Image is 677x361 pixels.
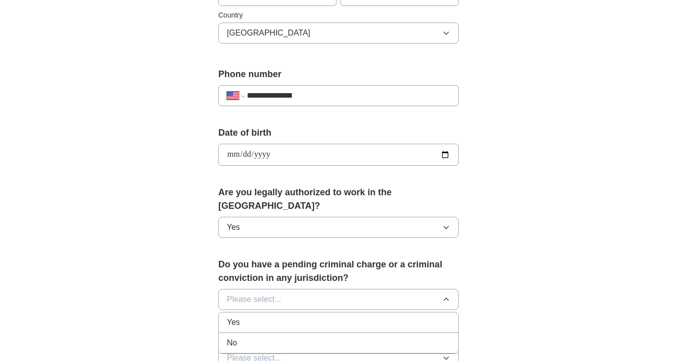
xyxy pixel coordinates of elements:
button: [GEOGRAPHIC_DATA] [218,23,459,44]
button: Yes [218,217,459,238]
span: Yes [227,221,240,233]
span: No [227,337,237,349]
span: [GEOGRAPHIC_DATA] [227,27,310,39]
span: Yes [227,316,240,328]
span: Please select... [227,293,281,305]
label: Phone number [218,68,459,81]
label: Date of birth [218,126,459,140]
label: Country [218,10,459,21]
label: Are you legally authorized to work in the [GEOGRAPHIC_DATA]? [218,186,459,213]
label: Do you have a pending criminal charge or a criminal conviction in any jurisdiction? [218,258,459,285]
button: Please select... [218,289,459,310]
